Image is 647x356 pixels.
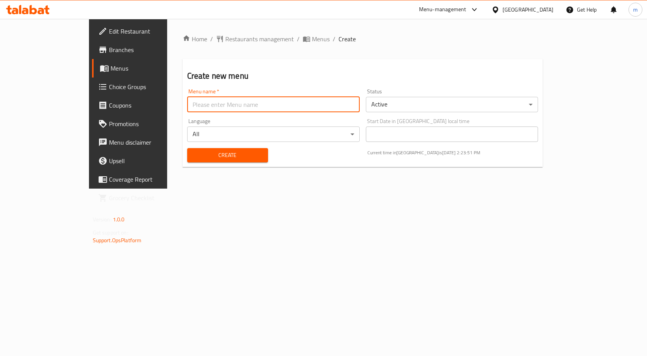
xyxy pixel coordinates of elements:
[109,156,191,165] span: Upsell
[216,34,294,44] a: Restaurants management
[183,34,543,44] nav: breadcrumb
[109,175,191,184] span: Coverage Report
[303,34,330,44] a: Menus
[109,45,191,54] span: Branches
[193,150,262,160] span: Create
[92,22,197,40] a: Edit Restaurant
[109,82,191,91] span: Choice Groups
[187,70,538,82] h2: Create new menu
[92,152,197,170] a: Upsell
[109,101,191,110] span: Coupons
[109,119,191,128] span: Promotions
[503,5,553,14] div: [GEOGRAPHIC_DATA]
[210,34,213,44] li: /
[333,34,335,44] li: /
[111,64,191,73] span: Menus
[312,34,330,44] span: Menus
[92,78,197,96] a: Choice Groups
[187,97,360,112] input: Please enter Menu name
[366,97,538,112] div: Active
[109,193,191,202] span: Grocery Checklist
[113,214,125,224] span: 1.0.0
[225,34,294,44] span: Restaurants management
[109,27,191,36] span: Edit Restaurant
[92,170,197,189] a: Coverage Report
[633,5,638,14] span: m
[367,149,538,156] p: Current time in [GEOGRAPHIC_DATA] is [DATE] 2:23:51 PM
[92,189,197,207] a: Grocery Checklist
[92,40,197,59] a: Branches
[92,59,197,78] a: Menus
[339,34,356,44] span: Create
[93,214,112,224] span: Version:
[93,235,142,245] a: Support.OpsPlatform
[419,5,466,14] div: Menu-management
[297,34,300,44] li: /
[92,133,197,152] a: Menu disclaimer
[93,228,128,238] span: Get support on:
[187,127,360,142] div: All
[92,96,197,115] a: Coupons
[187,148,268,162] button: Create
[92,115,197,133] a: Promotions
[109,138,191,147] span: Menu disclaimer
